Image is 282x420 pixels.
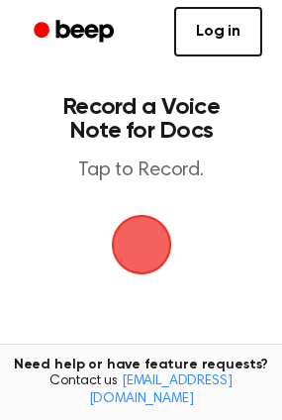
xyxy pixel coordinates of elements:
span: Contact us [12,373,270,408]
a: Log in [174,7,262,56]
p: Tap to Record. [36,158,246,183]
img: Beep Logo [112,215,171,274]
a: [EMAIL_ADDRESS][DOMAIN_NAME] [89,374,233,406]
a: Beep [20,13,132,52]
h1: Record a Voice Note for Docs [36,95,246,143]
